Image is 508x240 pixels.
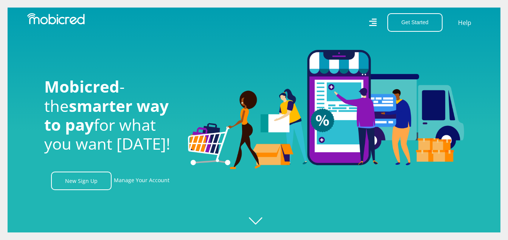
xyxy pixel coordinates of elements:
a: New Sign Up [51,172,112,190]
h1: - the for what you want [DATE]! [44,77,177,153]
a: Help [458,18,472,28]
button: Get Started [387,13,443,32]
span: Mobicred [44,76,120,97]
img: Welcome to Mobicred [188,50,464,169]
a: Manage Your Account [114,172,169,190]
span: smarter way to pay [44,95,169,135]
img: Mobicred [27,13,85,25]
